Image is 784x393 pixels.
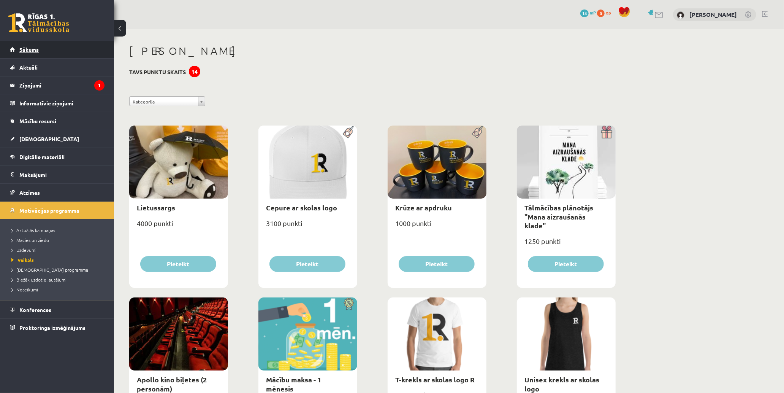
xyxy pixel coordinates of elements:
button: Pieteikt [399,256,475,272]
a: Cepure ar skolas logo [266,203,337,212]
span: 14 [580,10,589,17]
div: 3100 punkti [258,217,357,236]
a: Veikals [11,256,106,263]
span: Noteikumi [11,286,38,293]
span: Veikals [11,257,34,263]
a: Ziņojumi1 [10,76,105,94]
a: Mācību maksa - 1 mēnesis [266,375,321,393]
a: Maksājumi [10,166,105,183]
a: Apollo kino biļetes (2 personām) [137,375,207,393]
h3: Tavs punktu skaits [129,69,186,75]
span: Atzīmes [19,189,40,196]
a: Konferences [10,301,105,318]
span: xp [606,10,611,16]
a: Mācību resursi [10,112,105,130]
span: 0 [597,10,605,17]
a: Biežāk uzdotie jautājumi [11,276,106,283]
a: Tālmācības plānotājs "Mana aizraušanās klade" [524,203,593,230]
button: Pieteikt [528,256,604,272]
span: [DEMOGRAPHIC_DATA] programma [11,267,88,273]
img: Populāra prece [469,126,486,138]
img: Ralfs Cipulis [677,11,684,19]
span: Proktoringa izmēģinājums [19,324,86,331]
span: Aktuāli [19,64,38,71]
a: Aktuāli [10,59,105,76]
div: 1250 punkti [517,235,616,254]
a: Rīgas 1. Tālmācības vidusskola [8,13,69,32]
img: Populāra prece [340,126,357,138]
a: Lietussargs [137,203,175,212]
a: Digitālie materiāli [10,148,105,165]
span: Kategorija [133,97,195,107]
a: Uzdevumi [11,247,106,253]
span: [DEMOGRAPHIC_DATA] [19,135,79,142]
div: 1000 punkti [388,217,486,236]
a: Noteikumi [11,286,106,293]
h1: [PERSON_NAME] [129,45,616,57]
a: [DEMOGRAPHIC_DATA] programma [11,266,106,273]
a: Proktoringa izmēģinājums [10,319,105,336]
a: 14 mP [580,10,596,16]
legend: Ziņojumi [19,76,105,94]
a: Unisex krekls ar skolas logo [524,375,599,393]
span: Mācību resursi [19,118,56,124]
a: Sākums [10,41,105,58]
i: 1 [94,80,105,91]
span: Konferences [19,306,51,313]
a: 0 xp [597,10,615,16]
a: [PERSON_NAME] [689,11,737,18]
img: Dāvana ar pārsteigumu [599,126,616,138]
span: Sākums [19,46,39,53]
a: Krūze ar apdruku [395,203,452,212]
a: [DEMOGRAPHIC_DATA] [10,130,105,148]
span: Digitālie materiāli [19,153,65,160]
a: Atzīmes [10,184,105,201]
a: Motivācijas programma [10,202,105,219]
span: Mācies un ziedo [11,237,49,243]
div: 4000 punkti [129,217,228,236]
span: Biežāk uzdotie jautājumi [11,277,67,283]
span: Aktuālās kampaņas [11,227,55,233]
button: Pieteikt [140,256,216,272]
a: Mācies un ziedo [11,237,106,243]
span: mP [590,10,596,16]
div: 14 [189,66,200,77]
a: Informatīvie ziņojumi [10,94,105,112]
img: Atlaide [340,298,357,310]
legend: Maksājumi [19,166,105,183]
a: Kategorija [129,96,205,106]
span: Uzdevumi [11,247,36,253]
span: Motivācijas programma [19,207,79,214]
a: T-krekls ar skolas logo R [395,375,475,384]
legend: Informatīvie ziņojumi [19,94,105,112]
a: Aktuālās kampaņas [11,227,106,234]
button: Pieteikt [269,256,345,272]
